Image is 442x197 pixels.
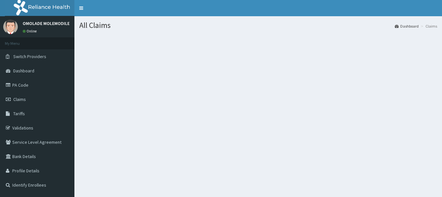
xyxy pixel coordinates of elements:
[13,96,26,102] span: Claims
[395,23,419,29] a: Dashboard
[13,68,34,74] span: Dashboard
[79,21,437,30] h1: All Claims
[13,54,46,59] span: Switch Providers
[23,29,38,33] a: Online
[23,21,70,26] p: OMOLADE MOLEMODILE
[3,19,18,34] img: User Image
[419,23,437,29] li: Claims
[13,111,25,117] span: Tariffs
